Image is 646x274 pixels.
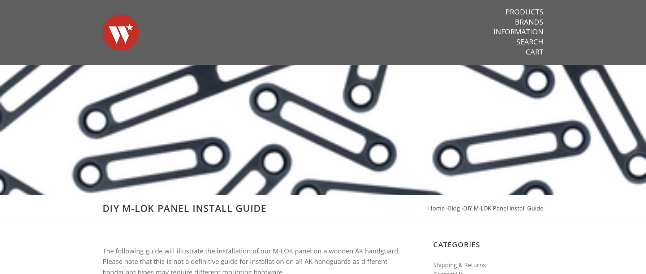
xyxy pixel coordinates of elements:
[433,240,543,253] h3: Categories
[428,204,445,212] a: Home
[103,203,543,214] h1: DIY M-LOK Panel Install Guide
[433,261,486,269] a: Shipping & Returns
[494,27,543,36] a: Information
[526,47,543,57] a: Cart
[448,204,460,212] a: Blog
[516,37,543,47] a: Search
[515,17,543,27] a: Brands
[446,204,460,213] li: ›
[505,7,543,17] a: Products
[103,7,139,58] img: Warsaw Wood Co.
[463,204,543,212] a: DIY M-LOK Panel Install Guide
[461,204,543,213] li: ›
